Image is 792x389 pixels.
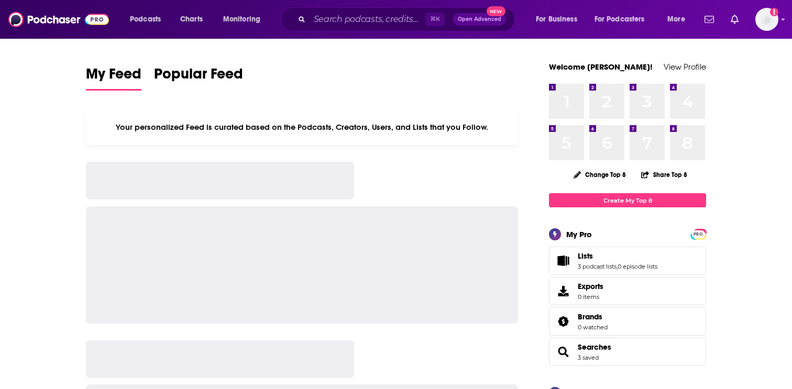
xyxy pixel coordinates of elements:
[755,8,778,31] button: Show profile menu
[755,8,778,31] img: User Profile
[8,9,109,29] img: Podchaser - Follow, Share and Rate Podcasts
[664,62,706,72] a: View Profile
[130,12,161,27] span: Podcasts
[154,65,243,89] span: Popular Feed
[578,251,657,261] a: Lists
[291,7,525,31] div: Search podcasts, credits, & more...
[458,17,501,22] span: Open Advanced
[154,65,243,91] a: Popular Feed
[567,168,632,181] button: Change Top 8
[529,11,590,28] button: open menu
[86,65,141,89] span: My Feed
[578,251,593,261] span: Lists
[553,284,574,298] span: Exports
[617,263,618,270] span: ,
[86,65,141,91] a: My Feed
[755,8,778,31] span: Logged in as rebeccagreenhalgh
[549,338,706,366] span: Searches
[578,282,603,291] span: Exports
[566,229,592,239] div: My Pro
[86,109,518,145] div: Your personalized Feed is curated based on the Podcasts, Creators, Users, and Lists that you Follow.
[618,263,657,270] a: 0 episode lists
[700,10,718,28] a: Show notifications dropdown
[549,307,706,336] span: Brands
[727,10,743,28] a: Show notifications dropdown
[223,12,260,27] span: Monitoring
[588,11,660,28] button: open menu
[660,11,698,28] button: open menu
[487,6,505,16] span: New
[216,11,274,28] button: open menu
[549,62,653,72] a: Welcome [PERSON_NAME]!
[578,312,602,321] span: Brands
[667,12,685,27] span: More
[549,247,706,275] span: Lists
[578,263,617,270] a: 3 podcast lists
[578,324,608,331] a: 0 watched
[578,312,608,321] a: Brands
[578,293,603,301] span: 0 items
[578,342,611,352] a: Searches
[123,11,174,28] button: open menu
[425,13,445,26] span: ⌘ K
[310,11,425,28] input: Search podcasts, credits, & more...
[173,11,209,28] a: Charts
[553,253,574,268] a: Lists
[536,12,577,27] span: For Business
[770,8,778,16] svg: Add a profile image
[595,12,645,27] span: For Podcasters
[549,193,706,207] a: Create My Top 8
[180,12,203,27] span: Charts
[453,13,506,26] button: Open AdvancedNew
[553,314,574,329] a: Brands
[692,230,705,238] a: PRO
[549,277,706,305] a: Exports
[641,164,688,185] button: Share Top 8
[553,344,574,359] a: Searches
[578,354,599,361] a: 3 saved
